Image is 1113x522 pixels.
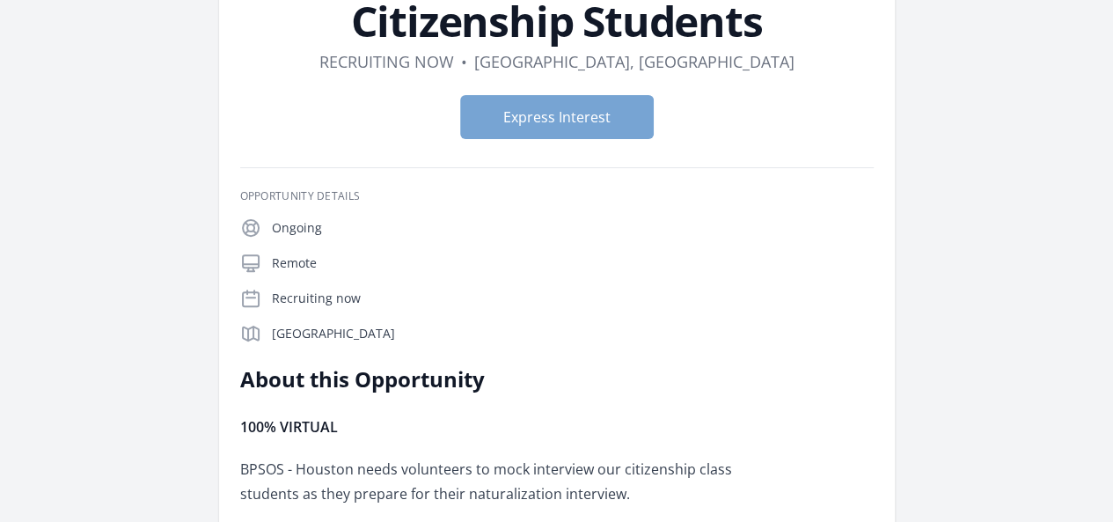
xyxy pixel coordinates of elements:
div: • [461,49,467,74]
p: Remote [272,254,874,272]
dd: Recruiting now [319,49,454,74]
span: 100% VIRTUAL [240,417,338,437]
h2: About this Opportunity [240,365,755,393]
p: Recruiting now [272,290,874,307]
p: BPSOS - Houston needs volunteers to mock interview our citizenship class students as they prepare... [240,457,755,506]
h3: Opportunity Details [240,189,874,203]
p: Ongoing [272,219,874,237]
p: [GEOGRAPHIC_DATA] [272,325,874,342]
button: Express Interest [460,95,654,139]
dd: [GEOGRAPHIC_DATA], [GEOGRAPHIC_DATA] [474,49,794,74]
